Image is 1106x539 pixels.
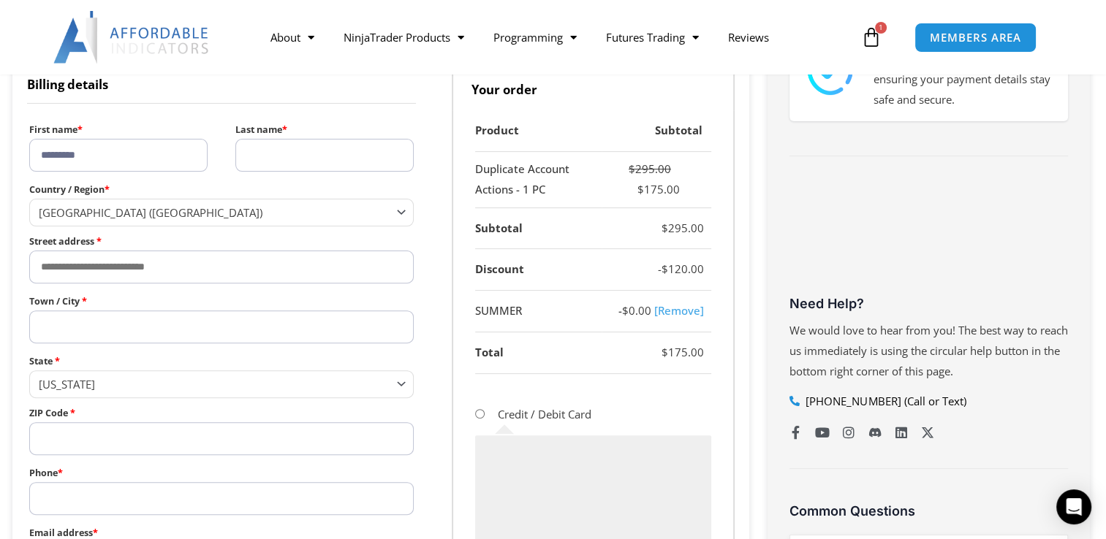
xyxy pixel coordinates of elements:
[256,20,857,54] nav: Menu
[789,295,1068,312] h3: Need Help?
[29,404,414,422] label: ZIP Code
[914,23,1037,53] a: MEMBERS AREA
[29,464,414,482] label: Phone
[475,110,602,152] th: Product
[39,205,392,220] span: United States (US)
[637,182,644,196] span: $
[789,502,1068,519] h3: Common Questions
[662,221,668,235] span: $
[713,20,784,54] a: Reviews
[29,352,414,370] label: State
[654,303,704,318] a: Remove summer coupon
[874,50,1053,111] p: Your purchase is fully protected, ensuring your payment details stay safe and secure.
[602,110,711,152] th: Subtotal
[875,22,887,34] span: 1
[452,62,735,110] h3: Your order
[475,345,504,359] strong: Total
[29,292,414,310] label: Town / City
[29,121,208,139] label: First name
[498,407,591,421] label: Credit / Debit Card
[329,20,479,54] a: NinjaTrader Products
[475,291,602,332] th: SUMMER
[622,303,651,318] span: 0.00
[591,20,713,54] a: Futures Trading
[29,199,414,226] span: Country / Region
[29,180,414,199] label: Country / Region
[602,291,711,332] td: -
[622,303,629,318] span: $
[235,121,414,139] label: Last name
[802,391,966,412] span: [PHONE_NUMBER] (Call or Text)
[479,20,591,54] a: Programming
[658,261,662,276] span: -
[27,62,417,104] h3: Billing details
[1056,489,1091,524] div: Open Intercom Messenger
[629,161,635,176] span: $
[475,152,602,208] td: Duplicate Account Actions - 1 PC
[29,370,414,397] span: State
[662,345,668,359] span: $
[662,261,668,276] span: $
[662,261,704,276] bdi: 120.00
[629,161,671,176] bdi: 295.00
[839,16,904,58] a: 1
[662,345,704,359] bdi: 175.00
[53,11,211,64] img: LogoAI | Affordable Indicators – NinjaTrader
[662,221,704,235] bdi: 295.00
[475,221,523,235] strong: Subtotal
[930,32,1021,43] span: MEMBERS AREA
[29,232,414,251] label: Street address
[475,249,602,291] th: Discount
[789,182,1068,291] iframe: Customer reviews powered by Trustpilot
[789,323,1068,378] span: We would love to hear from you! The best way to reach us immediately is using the circular help b...
[256,20,329,54] a: About
[637,182,680,196] bdi: 175.00
[39,377,392,391] span: Georgia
